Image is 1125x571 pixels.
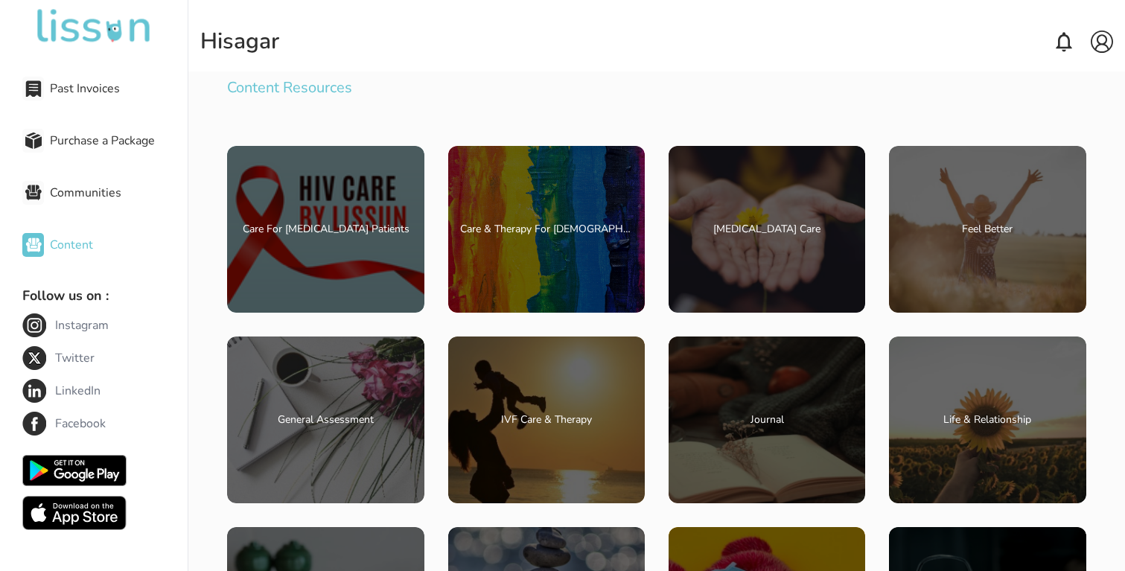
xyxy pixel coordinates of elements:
[50,132,188,150] span: Purchase a Package
[943,412,1031,427] p: Life & Relationship
[22,412,46,436] img: Facebook
[25,133,42,149] img: Purchase a Package
[889,336,1086,503] img: Life & Relationship
[22,346,188,370] a: TwitterTwitter
[22,412,188,436] a: FacebookFacebook
[22,452,127,489] img: Google Play Store
[278,412,374,427] p: General Assessment
[750,412,784,427] p: Journal
[448,146,645,313] img: Care & Therapy For LGBTQ+ Community
[448,336,645,503] img: IVF Care & Therapy
[669,146,865,313] img: Dialysis Care
[50,236,188,254] span: Content
[889,146,1086,313] img: Feel Better
[22,285,188,306] p: Follow us on :
[55,382,101,400] span: LinkedIn
[22,313,46,337] img: Instagram
[22,313,188,337] a: InstagramInstagram
[25,80,42,97] img: Past Invoices
[962,222,1013,237] p: Feel Better
[227,336,424,503] img: General Assessment
[22,379,46,403] img: LinkedIn
[50,184,188,202] span: Communities
[22,379,188,403] a: LinkedInLinkedIn
[460,222,633,237] p: Care & Therapy For [DEMOGRAPHIC_DATA] Community
[22,452,127,494] a: Google Play Store
[34,9,153,45] img: undefined
[501,412,592,427] p: IVF Care & Therapy
[55,316,109,334] span: Instagram
[669,336,865,503] img: Journal
[713,222,820,237] p: [MEDICAL_DATA] Care
[25,237,42,253] img: Content
[55,349,95,367] span: Twitter
[22,494,127,537] a: App Store
[25,185,42,201] img: Communities
[1091,31,1113,53] img: account.svg
[22,494,127,532] img: App Store
[227,146,424,313] img: Care For HIV Patients
[50,80,188,98] span: Past Invoices
[200,28,279,55] div: Hi sagar
[55,415,106,433] span: Facebook
[243,222,409,237] p: Care For [MEDICAL_DATA] Patients
[22,346,46,370] img: Twitter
